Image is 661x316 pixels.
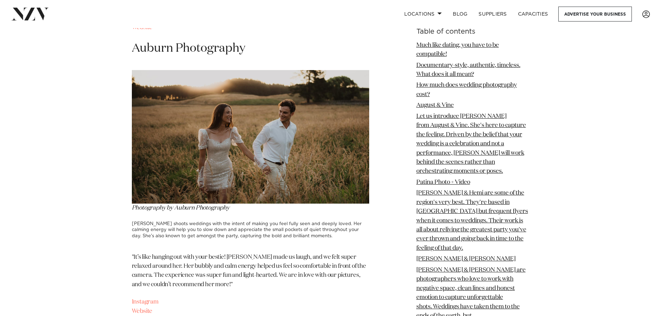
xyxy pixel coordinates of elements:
[132,253,369,289] p: "It’s like hanging out with your bestie! [PERSON_NAME] made us laugh, and we felt super relaxed a...
[132,25,153,31] a: Website
[416,179,470,185] a: Patina Photo + Video
[416,62,520,77] a: Documentary-style, authentic, timeless. What does it all mean?
[132,41,369,56] h2: Auburn Photography
[473,7,512,22] a: SUPPLIERS
[512,7,554,22] a: Capacities
[416,190,528,251] a: [PERSON_NAME] & Hemi are some of the region's very best. They're based in [GEOGRAPHIC_DATA] but f...
[416,113,526,174] a: Let us introduce [PERSON_NAME] from August & Vine. She's here to capture the feeling. Driven by t...
[447,7,473,22] a: BLOG
[416,42,499,57] a: Much like dating, you have to be compatible!
[416,256,516,262] a: [PERSON_NAME] & [PERSON_NAME]
[11,8,49,20] img: nzv-logo.png
[399,7,447,22] a: Locations
[132,221,369,239] h3: [PERSON_NAME] shoots weddings with the intent of making you feel fully seen and deeply loved. Her...
[416,83,517,97] a: How much does wedding photography cost?
[132,299,159,305] a: Instagram
[558,7,632,22] a: Advertise your business
[416,28,529,35] h6: Table of contents
[416,103,454,109] a: August & Vine
[132,205,230,211] em: Photography by Auburn Photography
[132,308,153,314] a: Website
